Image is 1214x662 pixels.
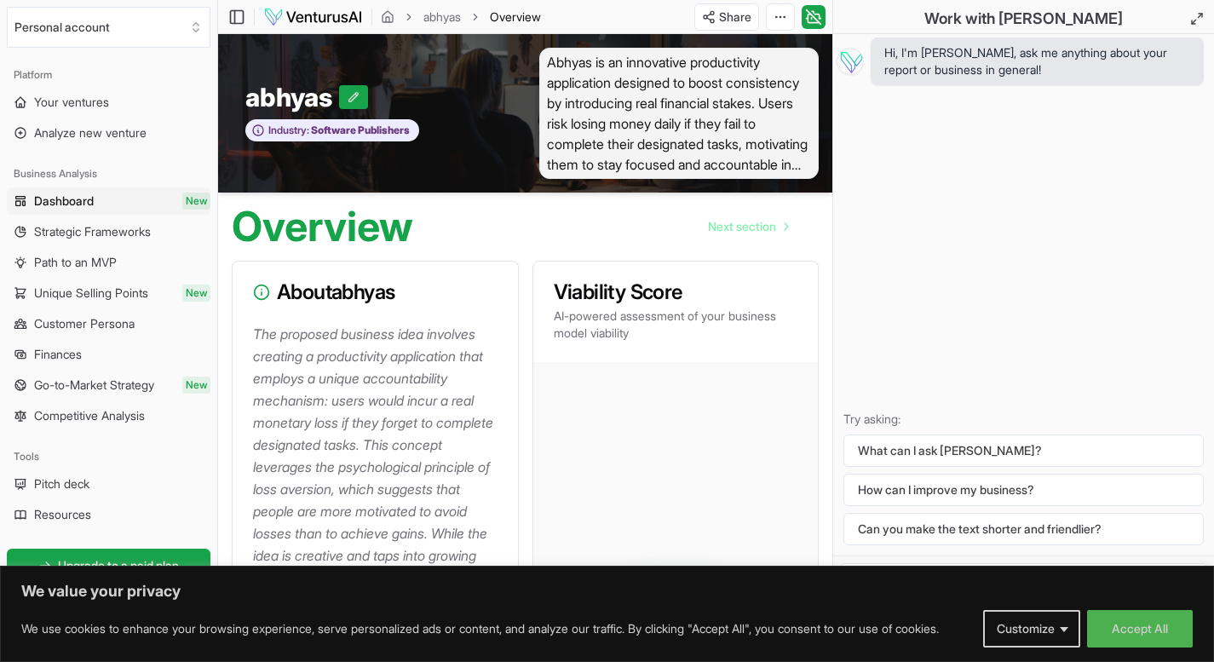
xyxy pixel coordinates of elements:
span: New [182,377,210,394]
nav: pagination [694,210,802,244]
span: Strategic Frameworks [34,223,151,240]
a: Competitive Analysis [7,402,210,429]
a: Unique Selling PointsNew [7,279,210,307]
a: Pitch deck [7,470,210,498]
button: What can I ask [PERSON_NAME]? [843,435,1204,467]
button: Customize [983,610,1080,648]
button: Can you make the text shorter and friendlier? [843,513,1204,545]
span: New [182,285,210,302]
nav: breadcrumb [381,9,541,26]
span: New [182,193,210,210]
span: Path to an MVP [34,254,117,271]
h2: Work with [PERSON_NAME] [924,7,1123,31]
a: abhyas [423,9,461,26]
h3: Viability Score [554,282,798,302]
h3: About abhyas [253,282,498,302]
a: Strategic Frameworks [7,218,210,245]
button: Accept All [1087,610,1193,648]
span: abhyas [245,82,339,112]
p: AI-powered assessment of your business model viability [554,308,798,342]
a: Finances [7,341,210,368]
p: We use cookies to enhance your browsing experience, serve personalized ads or content, and analyz... [21,619,939,639]
span: Share [719,9,751,26]
a: Go to next page [694,210,802,244]
img: Vera [837,48,864,75]
span: Unique Selling Points [34,285,148,302]
span: Competitive Analysis [34,407,145,424]
a: Go-to-Market StrategyNew [7,371,210,399]
div: Platform [7,61,210,89]
a: Resources [7,501,210,528]
span: Software Publishers [309,124,410,137]
a: Customer Persona [7,310,210,337]
button: Select an organization [7,7,210,48]
button: How can I improve my business? [843,474,1204,506]
a: Path to an MVP [7,249,210,276]
span: Go-to-Market Strategy [34,377,154,394]
a: Your ventures [7,89,210,116]
span: Finances [34,346,82,363]
span: Dashboard [34,193,94,210]
p: We value your privacy [21,581,1193,602]
span: Hi, I'm [PERSON_NAME], ask me anything about your report or business in general! [884,44,1190,78]
a: DashboardNew [7,187,210,215]
p: Try asking: [843,411,1204,428]
span: Resources [34,506,91,523]
h1: Overview [232,206,413,247]
button: Share [694,3,759,31]
span: Customer Persona [34,315,135,332]
span: Overview [490,9,541,26]
span: Analyze new venture [34,124,147,141]
span: Next section [708,218,776,235]
span: Industry: [268,124,309,137]
span: Abhyas is an innovative productivity application designed to boost consistency by introducing rea... [539,48,820,179]
a: Analyze new venture [7,119,210,147]
div: Business Analysis [7,160,210,187]
span: Pitch deck [34,475,89,492]
div: Tools [7,443,210,470]
span: Your ventures [34,94,109,111]
span: Upgrade to a paid plan [58,557,179,574]
button: Industry:Software Publishers [245,119,419,142]
a: Upgrade to a paid plan [7,549,210,583]
img: logo [263,7,363,27]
